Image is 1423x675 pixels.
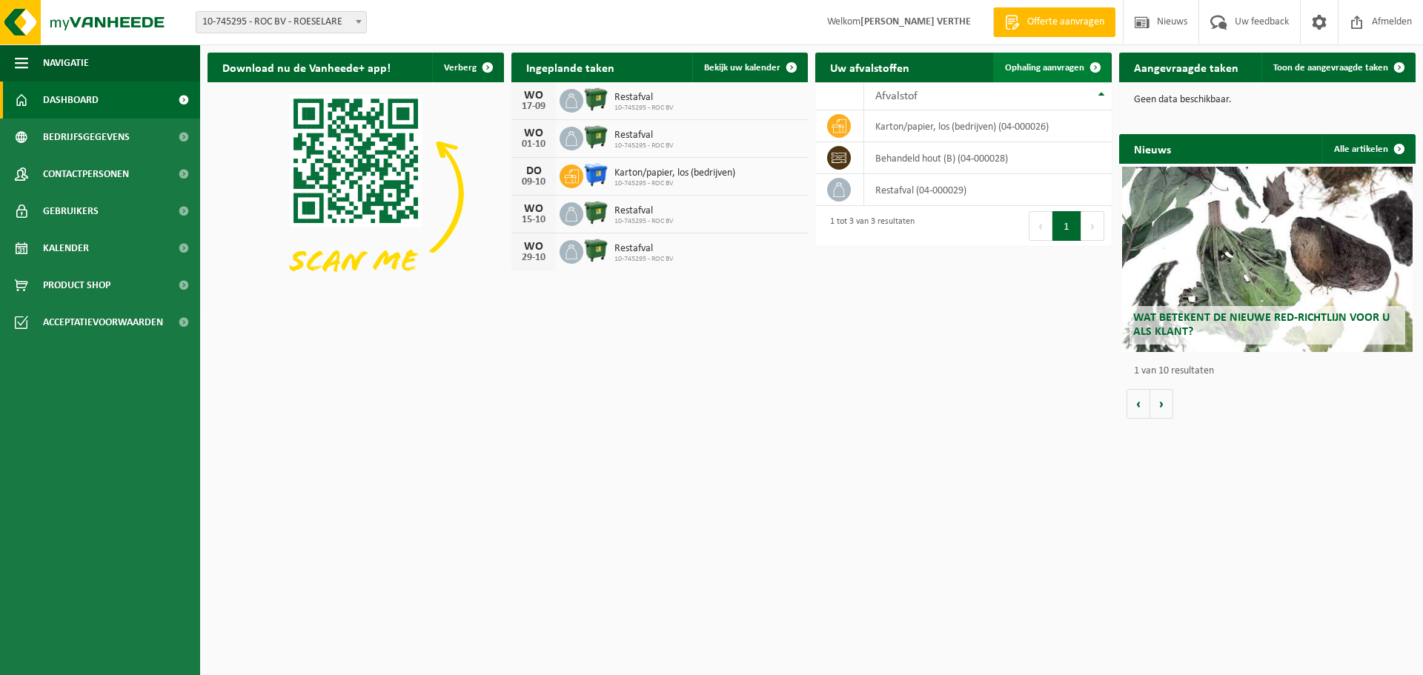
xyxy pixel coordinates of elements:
[196,11,367,33] span: 10-745295 - ROC BV - ROESELARE
[511,53,629,82] h2: Ingeplande taken
[993,53,1110,82] a: Ophaling aanvragen
[1322,134,1414,164] a: Alle artikelen
[614,179,735,188] span: 10-745295 - ROC BV
[519,165,548,177] div: DO
[614,130,674,142] span: Restafval
[614,92,674,104] span: Restafval
[43,119,130,156] span: Bedrijfsgegevens
[1261,53,1414,82] a: Toon de aangevraagde taken
[1273,63,1388,73] span: Toon de aangevraagde taken
[823,210,915,242] div: 1 tot 3 van 3 resultaten
[1150,389,1173,419] button: Volgende
[208,53,405,82] h2: Download nu de Vanheede+ app!
[519,253,548,263] div: 29-10
[43,156,129,193] span: Contactpersonen
[208,82,504,305] img: Download de VHEPlus App
[583,87,608,112] img: WB-1100-HPE-GN-01
[1134,95,1401,105] p: Geen data beschikbaar.
[864,110,1112,142] td: karton/papier, los (bedrijven) (04-000026)
[43,230,89,267] span: Kalender
[583,200,608,225] img: WB-1100-HPE-GN-01
[875,90,918,102] span: Afvalstof
[1133,312,1390,338] span: Wat betekent de nieuwe RED-richtlijn voor u als klant?
[583,162,608,187] img: WB-1100-HPE-BE-01
[614,142,674,150] span: 10-745295 - ROC BV
[1119,134,1186,163] h2: Nieuws
[1024,15,1108,30] span: Offerte aanvragen
[583,238,608,263] img: WB-1100-HPE-GN-01
[614,205,674,217] span: Restafval
[43,304,163,341] span: Acceptatievoorwaarden
[519,177,548,187] div: 09-10
[43,193,99,230] span: Gebruikers
[43,82,99,119] span: Dashboard
[864,174,1112,206] td: restafval (04-000029)
[519,203,548,215] div: WO
[614,255,674,264] span: 10-745295 - ROC BV
[519,127,548,139] div: WO
[519,139,548,150] div: 01-10
[1127,389,1150,419] button: Vorige
[1029,211,1052,241] button: Previous
[519,241,548,253] div: WO
[704,63,780,73] span: Bekijk uw kalender
[1122,167,1413,352] a: Wat betekent de nieuwe RED-richtlijn voor u als klant?
[1134,366,1408,376] p: 1 van 10 resultaten
[519,90,548,102] div: WO
[614,167,735,179] span: Karton/papier, los (bedrijven)
[43,44,89,82] span: Navigatie
[815,53,924,82] h2: Uw afvalstoffen
[993,7,1115,37] a: Offerte aanvragen
[432,53,502,82] button: Verberg
[692,53,806,82] a: Bekijk uw kalender
[43,267,110,304] span: Product Shop
[1119,53,1253,82] h2: Aangevraagde taken
[196,12,366,33] span: 10-745295 - ROC BV - ROESELARE
[583,124,608,150] img: WB-1100-HPE-GN-01
[444,63,477,73] span: Verberg
[519,215,548,225] div: 15-10
[1081,211,1104,241] button: Next
[614,217,674,226] span: 10-745295 - ROC BV
[519,102,548,112] div: 17-09
[614,104,674,113] span: 10-745295 - ROC BV
[1005,63,1084,73] span: Ophaling aanvragen
[1052,211,1081,241] button: 1
[614,243,674,255] span: Restafval
[864,142,1112,174] td: behandeld hout (B) (04-000028)
[860,16,971,27] strong: [PERSON_NAME] VERTHE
